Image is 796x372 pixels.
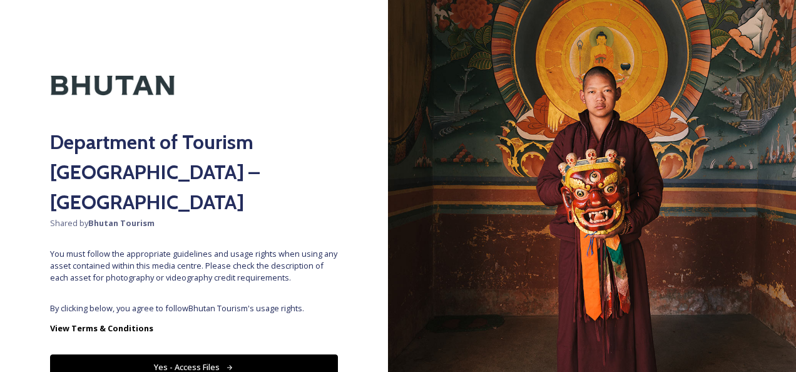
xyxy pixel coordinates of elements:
img: Kingdom-of-Bhutan-Logo.png [50,50,175,121]
a: View Terms & Conditions [50,321,338,336]
span: By clicking below, you agree to follow Bhutan Tourism 's usage rights. [50,302,338,314]
strong: View Terms & Conditions [50,323,153,334]
span: You must follow the appropriate guidelines and usage rights when using any asset contained within... [50,248,338,284]
span: Shared by [50,217,338,229]
strong: Bhutan Tourism [88,217,155,229]
h2: Department of Tourism [GEOGRAPHIC_DATA] – [GEOGRAPHIC_DATA] [50,127,338,217]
